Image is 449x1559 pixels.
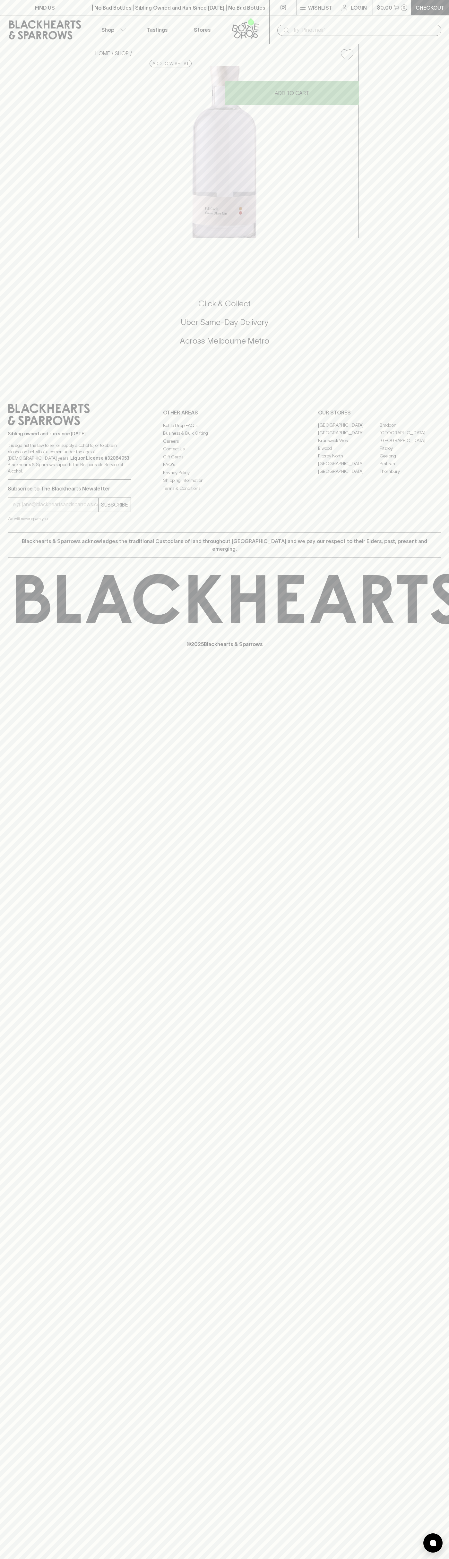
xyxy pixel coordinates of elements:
[8,430,131,437] p: Sibling owned and run since [DATE]
[163,453,286,461] a: Gift Cards
[403,6,405,9] p: 0
[318,445,380,452] a: Elwood
[380,468,441,475] a: Thornbury
[8,336,441,346] h5: Across Melbourne Metro
[8,485,131,492] p: Subscribe to The Blackhearts Newsletter
[101,26,114,34] p: Shop
[380,429,441,437] a: [GEOGRAPHIC_DATA]
[163,461,286,469] a: FAQ's
[180,15,225,44] a: Stores
[8,442,131,474] p: It is against the law to sell or supply alcohol to, or to obtain alcohol on behalf of a person un...
[35,4,55,12] p: FIND US
[101,501,128,508] p: SUBSCRIBE
[380,437,441,445] a: [GEOGRAPHIC_DATA]
[293,25,436,35] input: Try "Pinot noir"
[380,452,441,460] a: Geelong
[380,422,441,429] a: Braddon
[163,422,286,429] a: Bottle Drop FAQ's
[99,498,131,512] button: SUBSCRIBE
[163,484,286,492] a: Terms & Conditions
[377,4,392,12] p: $0.00
[308,4,332,12] p: Wishlist
[318,452,380,460] a: Fitzroy North
[163,477,286,484] a: Shipping Information
[275,89,309,97] p: ADD TO CART
[380,460,441,468] a: Prahran
[90,66,358,238] img: 26072.png
[163,409,286,416] p: OTHER AREAS
[318,422,380,429] a: [GEOGRAPHIC_DATA]
[318,468,380,475] a: [GEOGRAPHIC_DATA]
[318,409,441,416] p: OUR STORES
[338,47,356,63] button: Add to wishlist
[416,4,445,12] p: Checkout
[135,15,180,44] a: Tastings
[147,26,168,34] p: Tastings
[8,515,131,522] p: We will never spam you
[90,15,135,44] button: Shop
[318,429,380,437] a: [GEOGRAPHIC_DATA]
[95,50,110,56] a: HOME
[351,4,367,12] p: Login
[318,460,380,468] a: [GEOGRAPHIC_DATA]
[194,26,211,34] p: Stores
[8,317,441,328] h5: Uber Same-Day Delivery
[13,499,98,510] input: e.g. jane@blackheartsandsparrows.com.au
[225,81,359,105] button: ADD TO CART
[13,537,436,553] p: Blackhearts & Sparrows acknowledges the traditional Custodians of land throughout [GEOGRAPHIC_DAT...
[318,437,380,445] a: Brunswick West
[163,437,286,445] a: Careers
[163,469,286,476] a: Privacy Policy
[430,1540,436,1546] img: bubble-icon
[150,60,192,67] button: Add to wishlist
[163,445,286,453] a: Contact Us
[380,445,441,452] a: Fitzroy
[8,298,441,309] h5: Click & Collect
[8,273,441,380] div: Call to action block
[70,456,129,461] strong: Liquor License #32064953
[163,430,286,437] a: Business & Bulk Gifting
[115,50,129,56] a: SHOP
